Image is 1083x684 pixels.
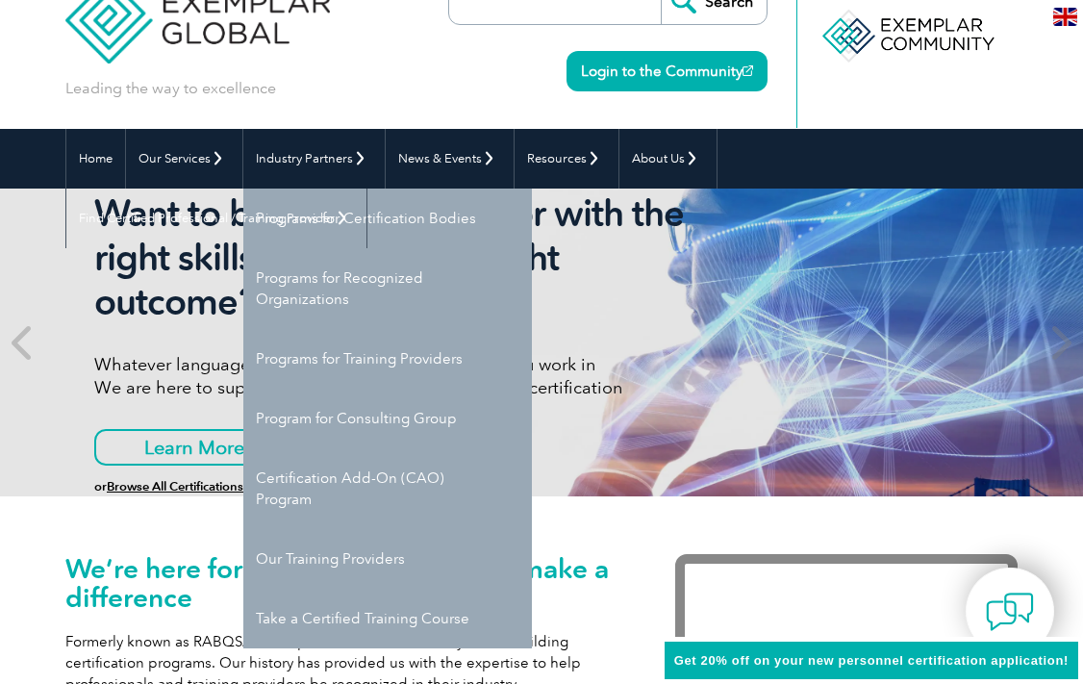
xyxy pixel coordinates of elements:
a: Home [66,129,125,189]
a: Resources [515,129,618,189]
a: Find Certified Professional / Training Provider [66,189,366,248]
h1: We’re here for auditors who want to make a difference [65,554,617,612]
a: Browse All Certifications [107,479,243,494]
a: News & Events [386,129,514,189]
a: Programs for Certification Bodies [243,189,532,248]
h2: Want to be the right Auditor with the right skills to deliver the right outcome? [94,191,685,324]
a: Program for Consulting Group [243,389,532,448]
p: Whatever language you speak or whatever industry you work in We are here to support your desired ... [94,353,685,399]
img: en [1053,8,1077,26]
a: Industry Partners [243,129,385,189]
p: Leading the way to excellence [65,78,276,99]
a: Learn More [94,429,294,466]
a: Certification Add-On (CAO) Program [243,448,532,529]
a: About Us [619,129,717,189]
img: open_square.png [743,65,753,76]
a: Login to the Community [567,51,768,91]
a: Take a Certified Training Course [243,589,532,648]
h6: or [94,480,685,494]
span: Get 20% off on your new personnel certification application! [674,653,1069,668]
a: Programs for Training Providers [243,329,532,389]
a: Programs for Recognized Organizations [243,248,532,329]
img: contact-chat.png [986,588,1034,636]
a: Our Services [126,129,242,189]
a: Our Training Providers [243,529,532,589]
